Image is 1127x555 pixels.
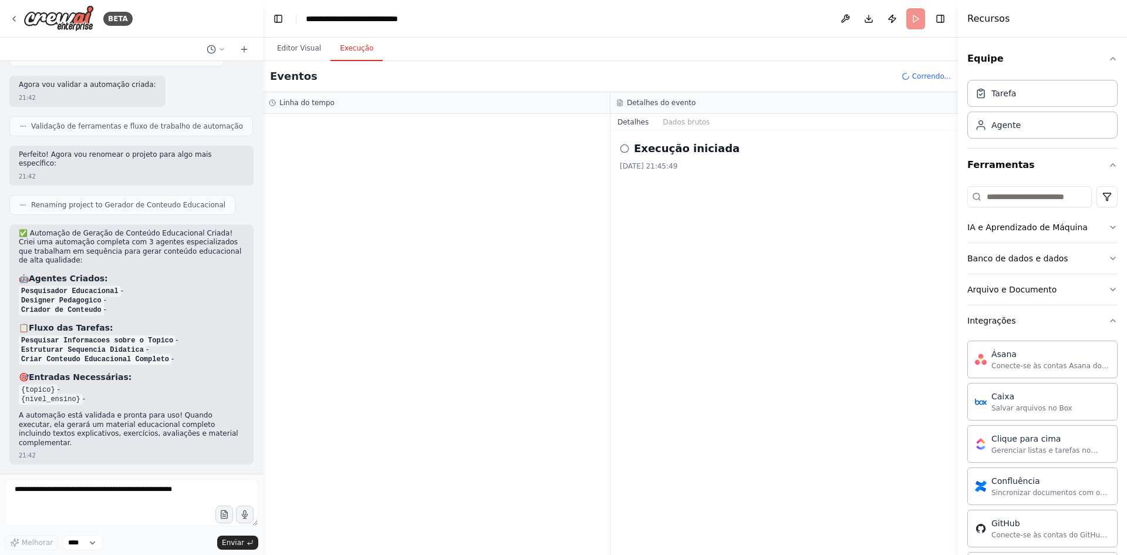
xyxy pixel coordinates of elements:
[967,75,1118,148] div: Equipe
[663,118,710,126] font: Dados brutos
[991,362,1109,379] font: Conecte-se às contas Asana dos seus usuários
[967,53,1004,64] font: Equipe
[967,42,1118,75] button: Equipe
[236,506,254,523] button: Clique para falar sobre sua ideia de automação
[235,42,254,56] button: Iniciar um novo bate-papo
[19,305,104,315] code: Criador de Conteudo
[967,149,1118,181] button: Ferramentas
[975,396,987,408] img: Caixa
[19,452,36,459] font: 21:42
[19,345,146,355] code: Estruturar Sequencia Didatica
[222,539,244,547] font: Enviar
[967,316,1016,325] font: Integrações
[967,159,1035,170] font: Ferramentas
[975,354,987,365] img: Ásana
[270,11,286,27] button: Ocultar barra lateral esquerda
[967,223,1088,232] font: IA e Aprendizado de Máquina
[991,531,1107,549] font: Conecte-se às contas do GitHub dos seus usuários
[618,118,649,126] font: Detalhes
[19,371,244,383] h3: 🎯
[19,394,83,405] code: {nivel_ensino}
[19,95,36,101] font: 21:42
[31,200,225,210] span: Renaming project to Gerador de Conteudo Educacional
[991,120,1021,130] font: Agente
[31,122,243,130] font: Validação de ferramentas e fluxo de trabalho de automação
[19,335,176,346] code: Pesquisar Informacoes sobre o Topico
[991,476,1040,486] font: Confluência
[991,489,1107,506] font: Sincronizar documentos com o Confluence
[340,44,373,52] font: Execução
[975,438,987,450] img: Clique para cima
[270,70,318,82] font: Eventos
[29,274,108,283] strong: Agentes Criados:
[634,142,740,154] font: Execução iniciada
[202,42,230,56] button: Mudar para o chat anterior
[912,72,951,80] font: Correndo...
[991,392,1014,401] font: Caixa
[19,150,244,169] p: Perfeito! Agora vou renomear o projeto para algo mais específico:
[19,322,244,334] h3: 📋
[104,305,106,314] font: -
[627,99,696,107] font: Detalhes do evento
[967,212,1118,243] button: IA e Aprendizado de Máquina
[58,385,60,393] font: -
[29,323,113,332] strong: Fluxo das Tarefas:
[19,238,244,265] p: Criei uma automação completa com 3 agentes especializados que trabalham em sequência para gerar c...
[217,536,258,550] button: Enviar
[967,13,1010,24] font: Recursos
[19,295,104,306] code: Designer Pedagogico
[5,535,58,550] button: Melhorar
[277,44,321,52] font: Editor Visual
[656,114,717,130] button: Dados brutos
[83,395,85,403] font: -
[279,99,335,107] font: Linha do tempo
[23,5,94,32] img: Logotipo
[19,286,121,297] code: Pesquisador Educacional
[991,349,1017,359] font: Ásana
[108,15,128,23] font: BETA
[19,80,156,90] p: Agora vou validar a automação criada:
[967,305,1118,336] button: Integrações
[22,539,53,547] font: Melhorar
[975,480,987,492] img: Confluência
[19,354,171,365] code: Criar Conteudo Educacional Completo
[991,519,1020,528] font: GitHub
[215,506,233,523] button: Carregar arquivos
[967,254,1068,263] font: Banco de dados e dados
[19,273,244,284] h3: 🤖
[932,11,949,27] button: Ocultar barra lateral direita
[306,13,433,25] nav: migalhas de pão
[146,345,149,354] font: -
[29,372,131,382] strong: Entradas Necessárias:
[176,336,178,344] font: -
[991,434,1061,443] font: Clique para cima
[19,173,36,180] font: 21:42
[104,296,106,304] font: -
[610,114,656,130] button: Detalhes
[991,89,1016,98] font: Tarefa
[19,385,58,395] code: {topico}
[19,229,244,238] h2: ✅ Automação de Geração de Conteúdo Educacional Criada!
[967,285,1057,294] font: Arquivo e Documento
[121,287,123,295] font: -
[975,523,987,534] img: GitHub
[967,243,1118,274] button: Banco de dados e dados
[171,355,174,363] font: -
[991,446,1098,464] font: Gerenciar listas e tarefas no ClickUp
[991,404,1072,412] font: Salvar arquivos no Box
[967,274,1118,305] button: Arquivo e Documento
[19,411,244,448] p: A automação está validada e pronta para uso! Quando executar, ela gerará um material educacional ...
[620,162,677,170] font: [DATE] 21:45:49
